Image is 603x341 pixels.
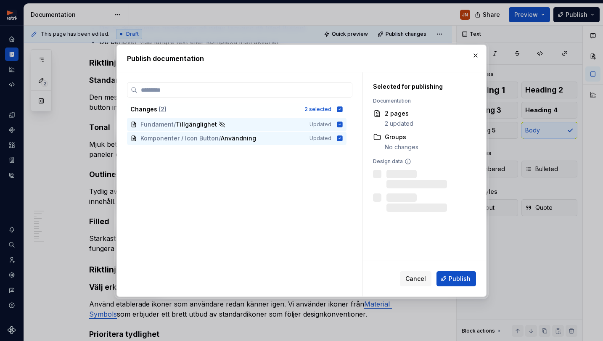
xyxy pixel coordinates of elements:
[130,105,299,114] div: Changes
[385,109,413,118] div: 2 pages
[221,134,256,143] span: Användning
[385,143,418,151] div: No changes
[373,158,472,165] div: Design data
[174,120,176,129] span: /
[385,133,418,141] div: Groups
[449,275,471,283] span: Publish
[176,120,217,129] span: Tillgänglighet
[405,275,426,283] span: Cancel
[219,134,221,143] span: /
[159,106,167,113] span: ( 2 )
[140,134,219,143] span: Komponenter / Icon Button
[127,53,476,63] h2: Publish documentation
[373,98,472,104] div: Documentation
[373,82,472,91] div: Selected for publishing
[309,121,331,128] span: Updated
[436,271,476,286] button: Publish
[304,106,331,113] div: 2 selected
[140,120,174,129] span: Fundament
[400,271,431,286] button: Cancel
[309,135,331,142] span: Updated
[385,119,413,128] div: 2 updated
